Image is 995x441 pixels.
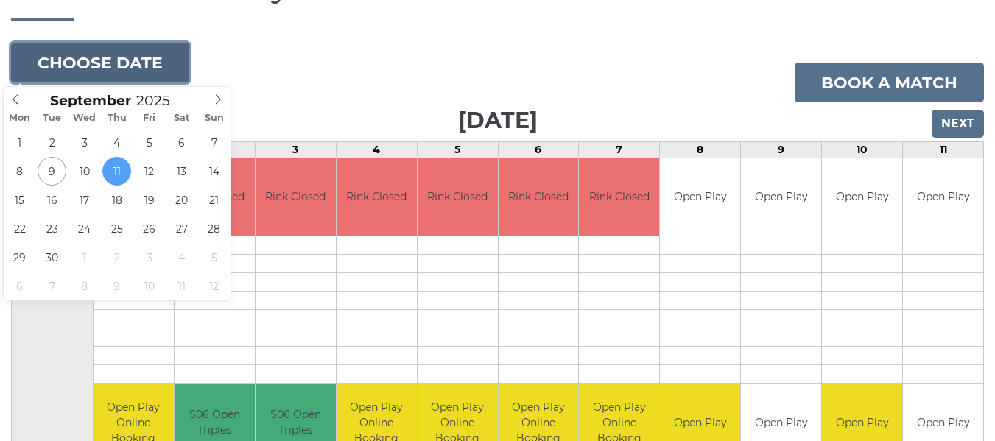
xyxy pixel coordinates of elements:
td: Open Play [822,158,902,236]
td: 11 [903,142,984,158]
td: 5 [417,142,498,158]
span: October 5, 2025 [200,243,228,272]
span: September 25, 2025 [102,214,131,243]
span: September 24, 2025 [70,214,99,243]
span: October 6, 2025 [5,272,34,300]
td: 6 [498,142,579,158]
td: 9 [741,142,822,158]
span: September 12, 2025 [135,157,164,186]
span: September 30, 2025 [38,243,66,272]
span: October 12, 2025 [200,272,228,300]
span: October 1, 2025 [70,243,99,272]
span: September 17, 2025 [70,186,99,214]
span: September 23, 2025 [38,214,66,243]
span: October 10, 2025 [135,272,164,300]
span: September 7, 2025 [200,128,228,157]
span: October 7, 2025 [38,272,66,300]
span: Fri [133,113,166,123]
td: Open Play [660,158,740,236]
span: October 9, 2025 [102,272,131,300]
td: Rink Closed [337,158,417,236]
span: October 4, 2025 [167,243,196,272]
span: Thu [101,113,133,123]
td: Rink Closed [418,158,498,236]
span: September 26, 2025 [135,214,164,243]
span: September 2, 2025 [38,128,66,157]
span: September 6, 2025 [167,128,196,157]
span: Mon [4,113,36,123]
span: October 11, 2025 [167,272,196,300]
span: September 8, 2025 [5,157,34,186]
span: September 28, 2025 [200,214,228,243]
span: Sun [198,113,231,123]
td: Open Play [741,158,821,236]
td: 10 [822,142,903,158]
td: 4 [336,142,417,158]
span: September 22, 2025 [5,214,34,243]
td: Rink Closed [579,158,659,236]
span: September 18, 2025 [102,186,131,214]
span: September 3, 2025 [70,128,99,157]
td: 7 [579,142,660,158]
input: Scroll to increment [131,92,189,109]
span: October 2, 2025 [102,243,131,272]
span: September 16, 2025 [38,186,66,214]
span: September 4, 2025 [102,128,131,157]
span: Tue [36,113,68,123]
span: Scroll to increment [50,94,131,108]
span: September 29, 2025 [5,243,34,272]
span: September 9, 2025 [38,157,66,186]
span: September 19, 2025 [135,186,164,214]
span: September 21, 2025 [200,186,228,214]
span: September 15, 2025 [5,186,34,214]
span: October 3, 2025 [135,243,164,272]
span: Sat [166,113,198,123]
span: September 14, 2025 [200,157,228,186]
input: Next [932,110,984,138]
a: Book a match [795,63,984,102]
span: September 5, 2025 [135,128,164,157]
td: Rink Closed [499,158,579,236]
span: October 8, 2025 [70,272,99,300]
td: 8 [660,142,741,158]
span: September 27, 2025 [167,214,196,243]
td: Open Play [903,158,983,236]
td: Rink Closed [256,158,336,236]
span: September 10, 2025 [70,157,99,186]
td: 3 [255,142,336,158]
span: September 13, 2025 [167,157,196,186]
span: September 11, 2025 [102,157,131,186]
span: September 20, 2025 [167,186,196,214]
button: Choose date [11,43,189,82]
span: September 1, 2025 [5,128,34,157]
span: Wed [68,113,101,123]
